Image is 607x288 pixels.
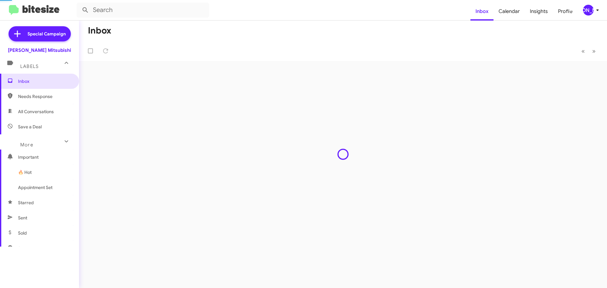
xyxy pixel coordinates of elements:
span: Save a Deal [18,124,42,130]
span: Special Campaign [28,31,66,37]
a: Profile [553,2,578,21]
span: All Conversations [18,108,54,115]
span: Important [18,154,72,160]
input: Search [77,3,209,18]
span: Sold Responded [18,245,52,251]
span: Starred [18,199,34,206]
h1: Inbox [88,26,111,36]
div: [PERSON_NAME] [583,5,594,15]
a: Calendar [494,2,525,21]
span: » [592,47,596,55]
span: Labels [20,64,39,69]
span: More [20,142,33,148]
span: « [581,47,585,55]
span: Appointment Set [18,184,52,191]
span: Needs Response [18,93,72,100]
button: [PERSON_NAME] [578,5,600,15]
a: Inbox [470,2,494,21]
nav: Page navigation example [578,45,599,58]
span: Inbox [18,78,72,84]
a: Special Campaign [9,26,71,41]
div: [PERSON_NAME] Mitsubishi [8,47,71,53]
span: Sold [18,230,27,236]
a: Insights [525,2,553,21]
button: Next [588,45,599,58]
button: Previous [578,45,589,58]
span: 🔥 Hot [18,169,32,175]
span: Sent [18,215,27,221]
